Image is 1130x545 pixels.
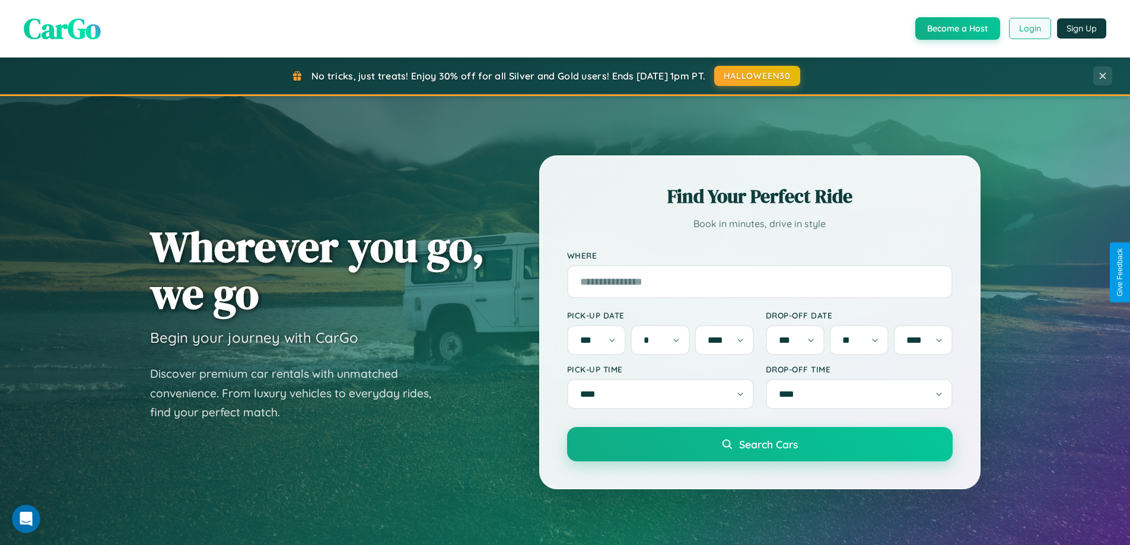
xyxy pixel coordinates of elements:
[150,329,358,346] h3: Begin your journey with CarGo
[567,250,953,260] label: Where
[714,66,800,86] button: HALLOWEEN30
[24,9,101,48] span: CarGo
[1116,248,1124,297] div: Give Feedback
[915,17,1000,40] button: Become a Host
[311,70,705,82] span: No tricks, just treats! Enjoy 30% off for all Silver and Gold users! Ends [DATE] 1pm PT.
[567,215,953,232] p: Book in minutes, drive in style
[150,364,447,422] p: Discover premium car rentals with unmatched convenience. From luxury vehicles to everyday rides, ...
[12,505,40,533] iframe: Intercom live chat
[766,364,953,374] label: Drop-off Time
[567,183,953,209] h2: Find Your Perfect Ride
[739,438,798,451] span: Search Cars
[150,223,485,317] h1: Wherever you go, we go
[567,310,754,320] label: Pick-up Date
[567,364,754,374] label: Pick-up Time
[766,310,953,320] label: Drop-off Date
[1057,18,1106,39] button: Sign Up
[1009,18,1051,39] button: Login
[567,427,953,461] button: Search Cars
